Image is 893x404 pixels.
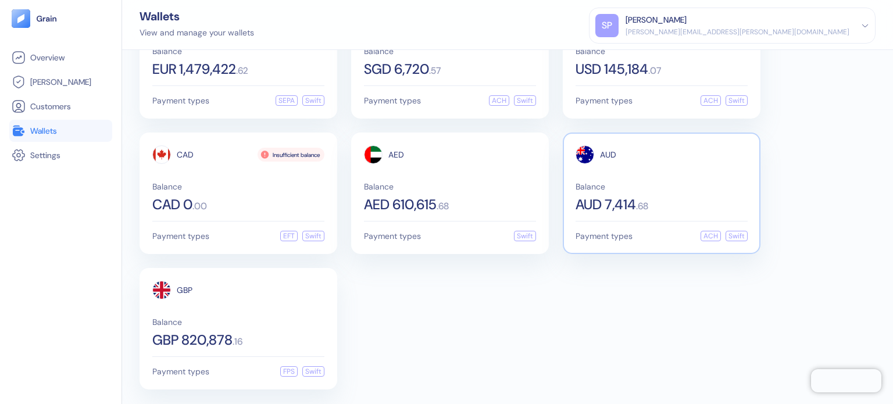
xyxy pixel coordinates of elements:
span: . 62 [236,66,248,76]
div: EFT [280,231,298,241]
span: Balance [364,183,536,191]
span: Payment types [152,96,209,105]
span: Balance [576,183,748,191]
div: SEPA [276,95,298,106]
img: logo-tablet-V2.svg [12,9,30,28]
div: ACH [701,95,721,106]
span: AUD [600,151,616,159]
span: AED 610,615 [364,198,437,212]
span: SGD 6,720 [364,62,429,76]
div: [PERSON_NAME] [626,14,687,26]
span: Overview [30,52,65,63]
span: . 00 [192,202,207,211]
div: Swift [302,231,324,241]
span: Balance [152,47,324,55]
span: Balance [364,47,536,55]
img: logo [36,15,58,23]
span: Payment types [364,232,421,240]
div: Swift [726,95,748,106]
span: . 68 [636,202,648,211]
div: Swift [302,366,324,377]
span: . 57 [429,66,441,76]
span: Balance [576,47,748,55]
div: Insufficient balance [258,148,324,162]
div: ACH [701,231,721,241]
a: [PERSON_NAME] [12,75,110,89]
div: SP [595,14,619,37]
span: AUD 7,414 [576,198,636,212]
a: Settings [12,148,110,162]
div: Swift [726,231,748,241]
a: Overview [12,51,110,65]
span: AED [388,151,404,159]
a: Customers [12,99,110,113]
span: USD 145,184 [576,62,648,76]
div: [PERSON_NAME][EMAIL_ADDRESS][PERSON_NAME][DOMAIN_NAME] [626,27,849,37]
div: Swift [514,95,536,106]
span: GBP [177,286,192,294]
a: Wallets [12,124,110,138]
div: ACH [489,95,509,106]
span: Wallets [30,125,57,137]
iframe: Chatra live chat [811,369,881,392]
span: . 16 [233,337,242,346]
span: [PERSON_NAME] [30,76,91,88]
div: Wallets [140,10,254,22]
span: Payment types [576,232,633,240]
span: . 68 [437,202,449,211]
div: View and manage your wallets [140,27,254,39]
div: Swift [302,95,324,106]
span: CAD 0 [152,198,192,212]
span: Payment types [152,232,209,240]
div: Swift [514,231,536,241]
div: FPS [280,366,298,377]
span: Balance [152,318,324,326]
span: GBP 820,878 [152,333,233,347]
span: Settings [30,149,60,161]
span: . 07 [648,66,661,76]
span: Payment types [576,96,633,105]
span: Customers [30,101,71,112]
span: CAD [177,151,194,159]
span: Payment types [364,96,421,105]
span: Payment types [152,367,209,376]
span: Balance [152,183,324,191]
span: EUR 1,479,422 [152,62,236,76]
